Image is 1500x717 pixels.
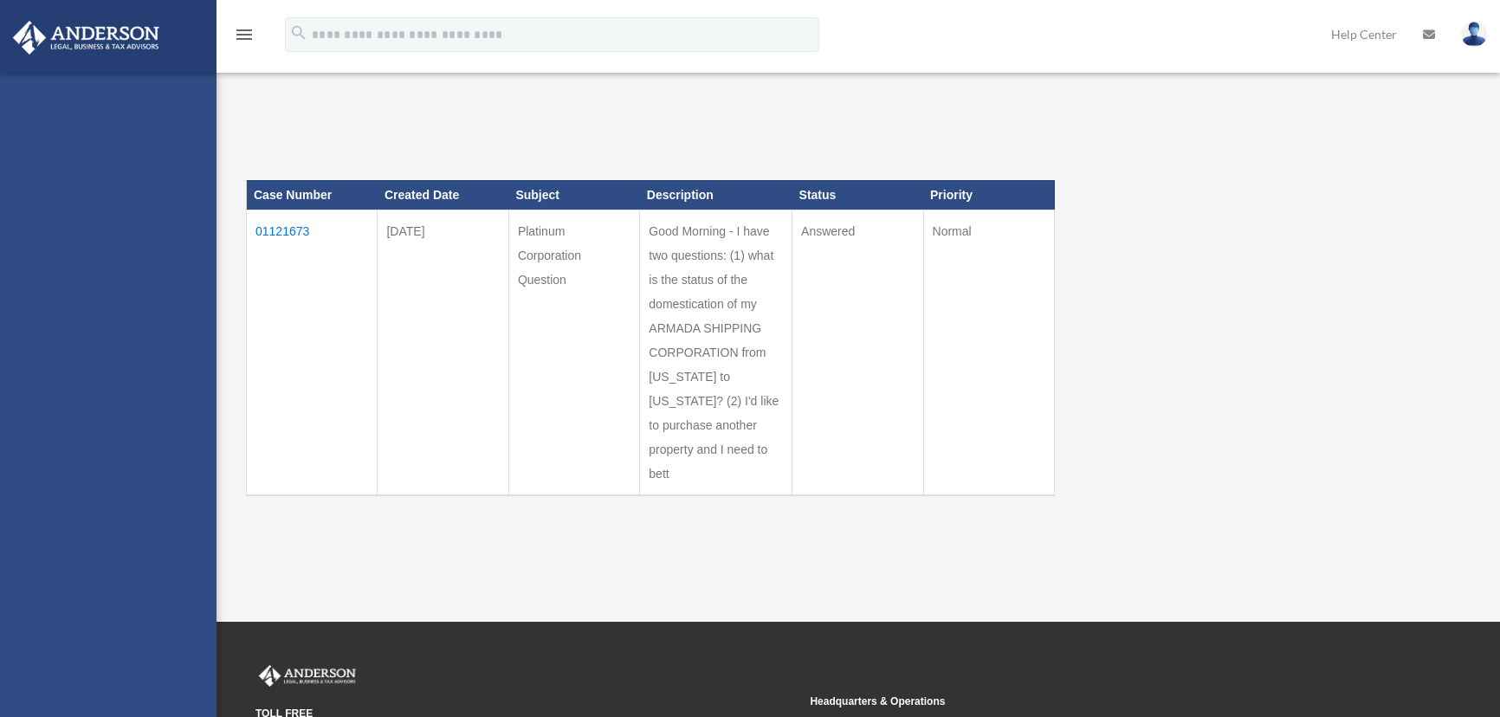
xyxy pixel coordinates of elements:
[792,210,923,495] td: Answered
[810,693,1352,711] small: Headquarters & Operations
[792,180,923,210] th: Status
[378,210,508,495] td: [DATE]
[289,23,308,42] i: search
[247,210,378,495] td: 01121673
[8,21,165,55] img: Anderson Advisors Platinum Portal
[234,30,255,45] a: menu
[247,180,378,210] th: Case Number
[923,210,1054,495] td: Normal
[1461,22,1487,47] img: User Pic
[378,180,508,210] th: Created Date
[234,24,255,45] i: menu
[640,210,792,495] td: Good Morning - I have two questions: (1) what is the status of the domestication of my ARMADA SHI...
[640,180,792,210] th: Description
[508,180,639,210] th: Subject
[255,665,359,688] img: Anderson Advisors Platinum Portal
[508,210,639,495] td: Platinum Corporation Question
[923,180,1054,210] th: Priority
